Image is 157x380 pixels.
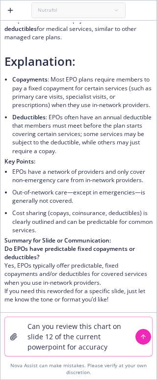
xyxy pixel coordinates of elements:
[4,53,153,70] h3: Explanation:
[12,113,46,121] span: Deductibles
[4,7,153,41] p: Yes, typically have for medical services, similar to other managed care plans.
[12,165,153,186] li: EPOs have a network of providers and only cover non-emergency care from in-network providers.
[12,75,48,83] span: Copayments
[4,16,121,32] span: predictable fixed copayments and/or deductibles
[22,317,135,356] textarea: Can you review this chart on slide 12 of the current powerpoint for accuracy
[12,207,153,236] li: Cost sharing (copays, coinsurance, deductibles) is clearly outlined and can be predictable for co...
[2,2,18,18] button: Create a new chat
[4,236,111,244] span: Summary for Slide or Communication:
[12,111,153,157] li: : EPOs often have an annual deductible that members must meet before the plan starts covering cer...
[12,186,153,207] li: Out-of-network care—except in emergencies—is generally not covered.
[12,73,153,111] li: : Most EPO plans require members to pay a fixed copayment for certain services (such as primary c...
[4,287,153,303] p: If you need this reworded for a specific slide, just let me know the tone or format you’d like!
[4,261,153,286] p: Yes, EPOs typically offer predictable, fixed copayments and/or deductibles for covered services w...
[4,244,135,261] span: Do EPOs have predictable fixed copayments or deductibles?
[4,362,153,376] div: Nova Assist can make mistakes. Please verify at your own discretion.
[4,157,35,165] span: Key Points:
